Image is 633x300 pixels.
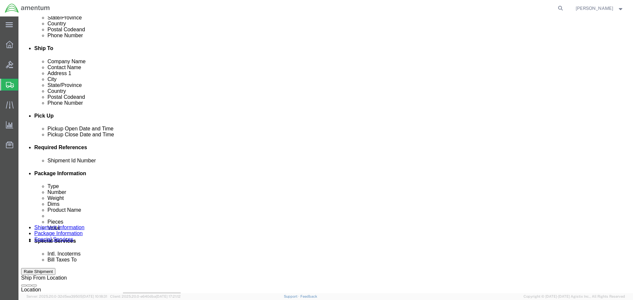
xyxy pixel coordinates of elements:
span: Server: 2025.20.0-32d5ea39505 [26,294,107,298]
span: [DATE] 17:21:12 [156,294,181,298]
img: logo [5,3,50,13]
iframe: FS Legacy Container [18,16,633,293]
span: [DATE] 10:18:31 [82,294,107,298]
span: Copyright © [DATE]-[DATE] Agistix Inc., All Rights Reserved [524,294,625,299]
a: Feedback [300,294,317,298]
span: Client: 2025.20.0-e640dba [110,294,181,298]
span: Kenneth Zachary [576,5,613,12]
a: Support [284,294,300,298]
button: [PERSON_NAME] [575,4,624,12]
